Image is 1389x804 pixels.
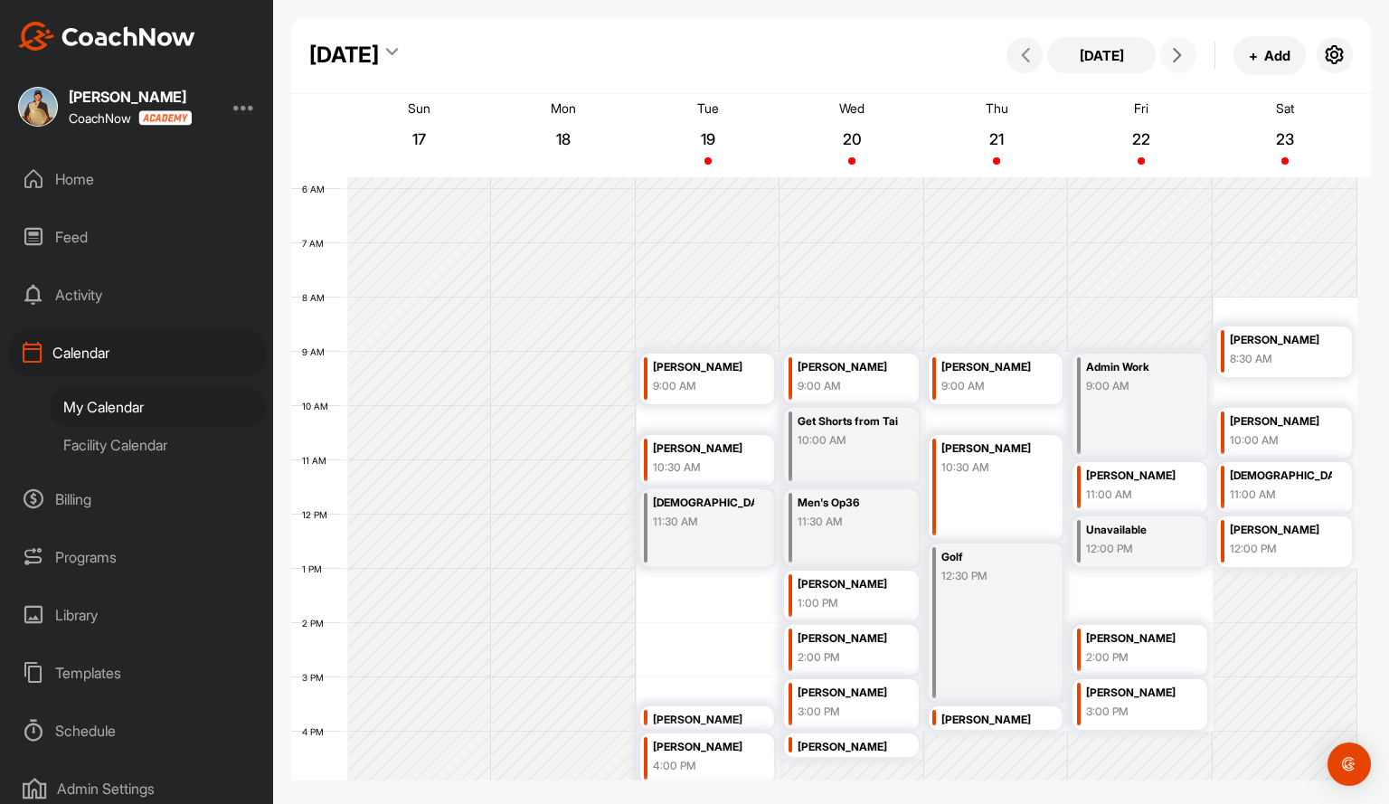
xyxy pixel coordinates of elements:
div: Activity [10,272,265,317]
p: 22 [1125,130,1157,148]
img: square_d878ab059a2e71ed704595ecd2975d9d.jpg [18,87,58,127]
div: [PERSON_NAME] [653,737,754,758]
div: Schedule [10,708,265,753]
div: Home [10,156,265,202]
button: [DATE] [1047,37,1156,73]
a: August 17, 2025 [347,94,492,177]
div: [PERSON_NAME] [798,574,899,595]
img: CoachNow [18,22,195,51]
div: [PERSON_NAME] [941,357,1043,378]
div: Admin Work [1086,357,1187,378]
div: 12:00 PM [1230,541,1331,557]
button: +Add [1233,36,1306,75]
a: August 18, 2025 [492,94,637,177]
p: 19 [692,130,724,148]
p: 23 [1269,130,1301,148]
div: 9 AM [291,346,343,357]
div: Billing [10,477,265,522]
div: 9:00 AM [653,378,754,394]
div: [DATE] [309,39,379,71]
div: Unavailable [1086,520,1187,541]
a: August 22, 2025 [1069,94,1214,177]
div: [PERSON_NAME] [653,439,754,459]
div: Feed [10,214,265,260]
div: 9:00 AM [941,378,1043,394]
div: 2 PM [291,618,342,629]
p: Thu [986,100,1008,116]
div: [PERSON_NAME] [1086,683,1187,704]
div: [PERSON_NAME] [1230,520,1331,541]
div: Golf [941,547,1043,568]
div: [DEMOGRAPHIC_DATA][PERSON_NAME] [1230,466,1331,487]
p: Mon [551,100,576,116]
div: Men's Op36 [798,493,899,514]
div: [DEMOGRAPHIC_DATA] Op36 [653,493,754,514]
div: 12 PM [291,509,345,520]
div: [PERSON_NAME] [798,683,899,704]
div: Library [10,592,265,638]
div: 8:30 AM [1230,351,1331,367]
div: [PERSON_NAME] [798,629,899,649]
div: 10:00 AM [1230,432,1331,449]
span: + [1249,46,1258,65]
div: Get Shorts from Tailor [798,411,899,432]
div: [PERSON_NAME] [1086,466,1187,487]
a: August 19, 2025 [636,94,780,177]
div: 7 AM [291,238,342,249]
div: Open Intercom Messenger [1328,743,1371,786]
p: Sat [1276,100,1294,116]
div: Programs [10,534,265,580]
p: 21 [980,130,1013,148]
p: Wed [839,100,865,116]
div: 3 PM [291,672,342,683]
div: [PERSON_NAME] [1230,411,1331,432]
img: CoachNow acadmey [138,110,192,126]
div: [PERSON_NAME] [1230,330,1331,351]
a: August 21, 2025 [924,94,1069,177]
div: [PERSON_NAME] [69,90,192,104]
div: 9:00 AM [798,378,899,394]
div: 10 AM [291,401,346,411]
div: Templates [10,650,265,695]
a: August 20, 2025 [780,94,925,177]
div: 11:30 AM [653,514,754,530]
div: 6 AM [291,184,343,194]
a: August 23, 2025 [1213,94,1357,177]
div: 4:00 PM [653,758,754,774]
p: Sun [408,100,430,116]
div: CoachNow [69,110,192,126]
div: 10:30 AM [941,459,1043,476]
div: 1:00 PM [798,595,899,611]
div: 2:00 PM [1086,649,1187,666]
div: [PERSON_NAME] [798,357,899,378]
div: 9:00 AM [1086,378,1187,394]
div: 12:30 PM [941,568,1043,584]
p: 18 [547,130,580,148]
p: 17 [403,130,436,148]
div: Calendar [10,330,265,375]
div: [PERSON_NAME] [941,439,1043,459]
div: [PERSON_NAME] [1086,629,1187,649]
div: 3:00 PM [798,704,899,720]
div: 11 AM [291,455,345,466]
div: 1 PM [291,563,340,574]
div: 3:00 PM [1086,704,1187,720]
div: [PERSON_NAME] [798,737,899,758]
div: [PERSON_NAME] [653,357,754,378]
div: 10:30 AM [653,459,754,476]
div: 10:00 AM [798,432,899,449]
div: 8 AM [291,292,343,303]
div: 11:30 AM [798,514,899,530]
div: Facility Calendar [51,426,265,464]
div: 11:00 AM [1230,487,1331,503]
div: 11:00 AM [1086,487,1187,503]
div: 2:00 PM [798,649,899,666]
div: [PERSON_NAME] [941,710,1043,731]
div: 12:00 PM [1086,541,1187,557]
p: Tue [697,100,719,116]
p: 20 [836,130,868,148]
p: Fri [1134,100,1148,116]
div: My Calendar [51,388,265,426]
div: [PERSON_NAME] [653,710,754,731]
div: 4 PM [291,726,342,737]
